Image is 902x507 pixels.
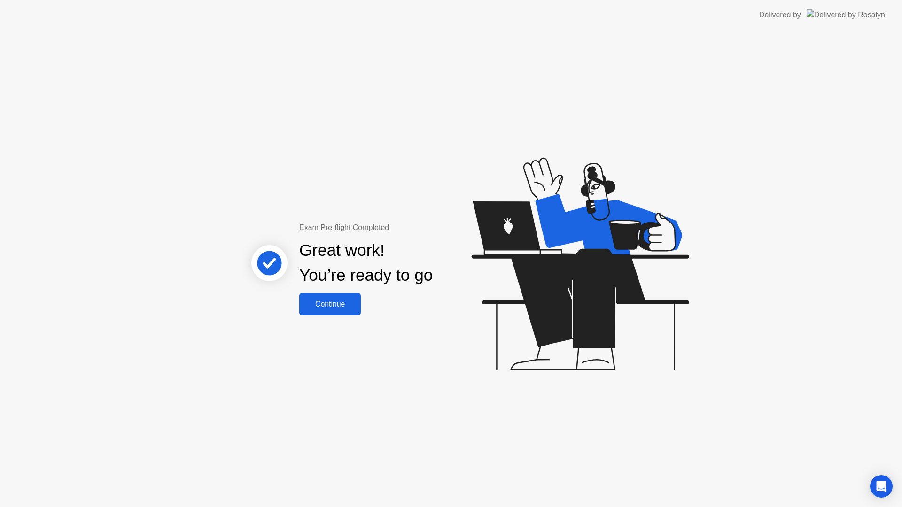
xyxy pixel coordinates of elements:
img: Delivered by Rosalyn [807,9,885,20]
div: Great work! You’re ready to go [299,238,433,288]
div: Exam Pre-flight Completed [299,222,493,233]
div: Open Intercom Messenger [870,475,893,498]
button: Continue [299,293,361,315]
div: Continue [302,300,358,308]
div: Delivered by [759,9,801,21]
